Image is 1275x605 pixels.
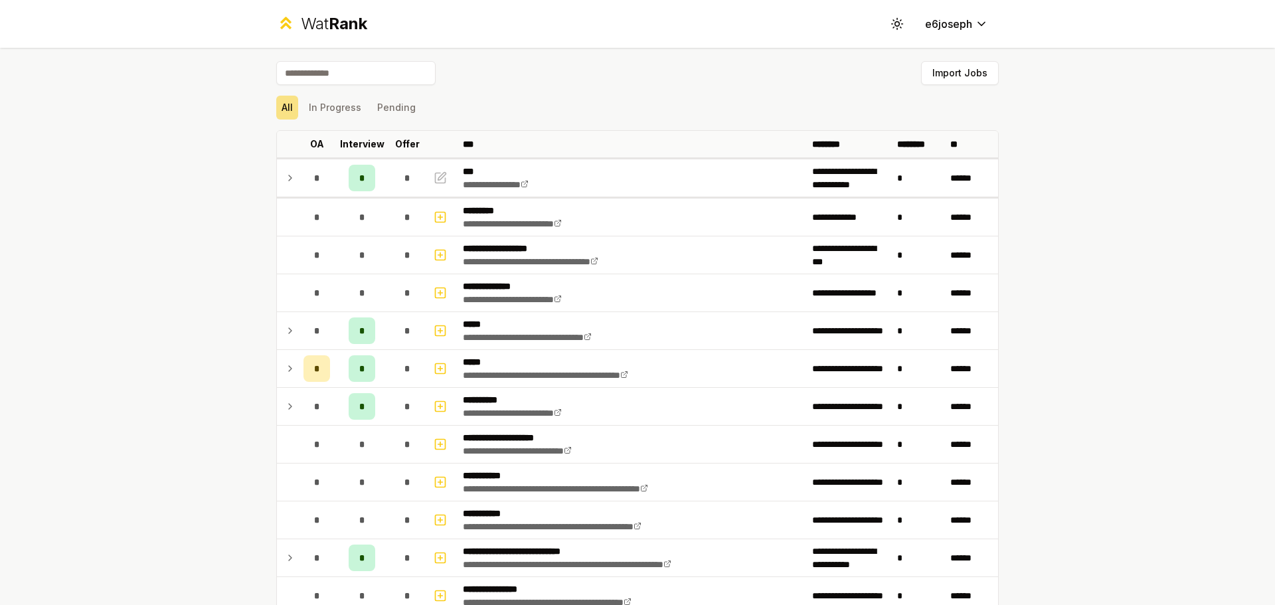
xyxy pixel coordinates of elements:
[372,96,421,120] button: Pending
[276,13,367,35] a: WatRank
[303,96,367,120] button: In Progress
[925,16,972,32] span: e6joseph
[921,61,999,85] button: Import Jobs
[395,137,420,151] p: Offer
[340,137,384,151] p: Interview
[329,14,367,33] span: Rank
[914,12,999,36] button: e6joseph
[301,13,367,35] div: Wat
[310,137,324,151] p: OA
[276,96,298,120] button: All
